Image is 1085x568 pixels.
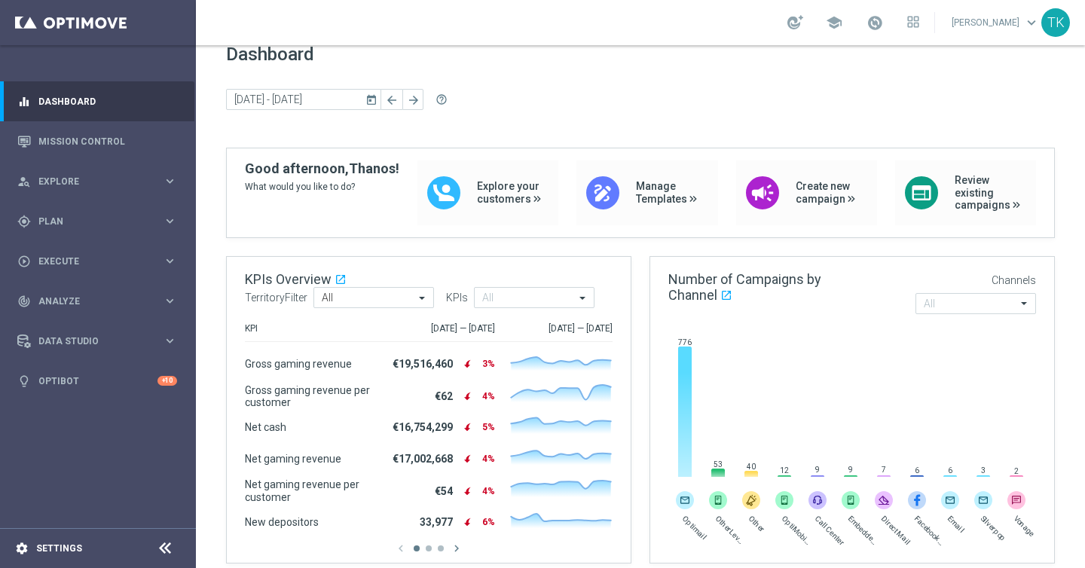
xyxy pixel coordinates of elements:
button: Data Studio keyboard_arrow_right [17,335,178,347]
div: +10 [157,376,177,386]
i: keyboard_arrow_right [163,334,177,348]
div: Data Studio [17,334,163,348]
i: gps_fixed [17,215,31,228]
a: Settings [36,544,82,553]
i: track_changes [17,295,31,308]
div: Optibot [17,361,177,401]
div: Execute [17,255,163,268]
div: Plan [17,215,163,228]
div: Mission Control [17,121,177,161]
i: settings [15,542,29,555]
button: gps_fixed Plan keyboard_arrow_right [17,215,178,228]
span: Analyze [38,297,163,306]
div: Dashboard [17,81,177,121]
i: equalizer [17,95,31,108]
div: Explore [17,175,163,188]
i: keyboard_arrow_right [163,174,177,188]
a: Mission Control [38,121,177,161]
div: TK [1041,8,1070,37]
button: equalizer Dashboard [17,96,178,108]
span: Execute [38,257,163,266]
a: Optibot [38,361,157,401]
i: lightbulb [17,374,31,388]
i: keyboard_arrow_right [163,294,177,308]
button: Mission Control [17,136,178,148]
button: person_search Explore keyboard_arrow_right [17,176,178,188]
a: [PERSON_NAME]keyboard_arrow_down [950,11,1041,34]
i: keyboard_arrow_right [163,254,177,268]
i: play_circle_outline [17,255,31,268]
span: Data Studio [38,337,163,346]
span: keyboard_arrow_down [1023,14,1040,31]
span: school [826,14,842,31]
a: Dashboard [38,81,177,121]
button: lightbulb Optibot +10 [17,375,178,387]
button: track_changes Analyze keyboard_arrow_right [17,295,178,307]
i: keyboard_arrow_right [163,214,177,228]
span: Explore [38,177,163,186]
i: person_search [17,175,31,188]
span: Plan [38,217,163,226]
button: play_circle_outline Execute keyboard_arrow_right [17,255,178,267]
div: Analyze [17,295,163,308]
